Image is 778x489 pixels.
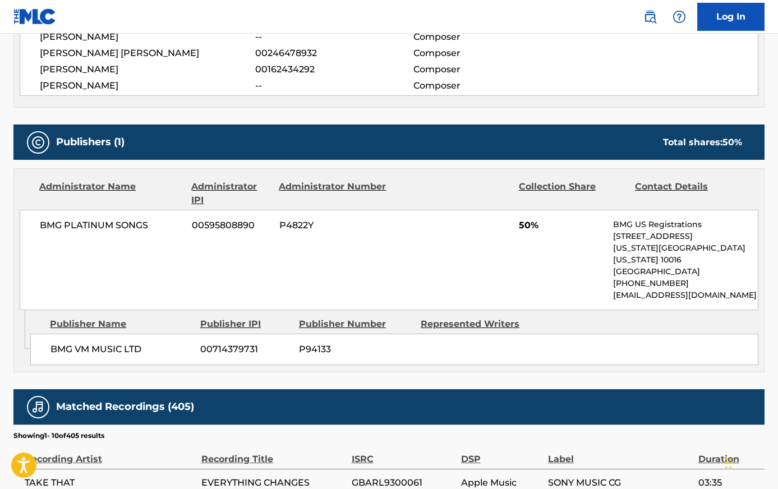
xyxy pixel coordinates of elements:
[673,10,686,24] img: help
[613,289,758,301] p: [EMAIL_ADDRESS][DOMAIN_NAME]
[40,219,183,232] span: BMG PLATINUM SONGS
[255,63,413,76] span: 00162434292
[279,219,387,232] span: P4822Y
[668,6,690,28] div: Help
[663,136,742,149] div: Total shares:
[299,317,412,331] div: Publisher Number
[40,30,255,44] span: [PERSON_NAME]
[461,441,542,466] div: DSP
[50,343,192,356] span: BMG VM MUSIC LTD
[613,230,758,242] p: [STREET_ADDRESS]
[31,400,45,414] img: Matched Recordings
[50,317,192,331] div: Publisher Name
[200,317,291,331] div: Publisher IPI
[613,219,758,230] p: BMG US Registrations
[722,137,742,147] span: 50 %
[191,180,270,207] div: Administrator IPI
[201,441,346,466] div: Recording Title
[639,6,661,28] a: Public Search
[613,266,758,278] p: [GEOGRAPHIC_DATA]
[56,136,125,149] h5: Publishers (1)
[698,441,759,466] div: Duration
[40,79,255,93] span: [PERSON_NAME]
[413,30,557,44] span: Composer
[255,30,413,44] span: --
[40,63,255,76] span: [PERSON_NAME]
[192,219,271,232] span: 00595808890
[722,435,778,489] iframe: Chat Widget
[548,441,693,466] div: Label
[613,278,758,289] p: [PHONE_NUMBER]
[613,242,758,266] p: [US_STATE][GEOGRAPHIC_DATA][US_STATE] 10016
[643,10,657,24] img: search
[352,441,455,466] div: ISRC
[40,47,255,60] span: [PERSON_NAME] [PERSON_NAME]
[13,8,57,25] img: MLC Logo
[635,180,743,207] div: Contact Details
[255,79,413,93] span: --
[25,441,196,466] div: Recording Artist
[31,136,45,149] img: Publishers
[279,180,386,207] div: Administrator Number
[413,47,557,60] span: Composer
[413,79,557,93] span: Composer
[725,446,732,480] div: Drag
[519,180,627,207] div: Collection Share
[255,47,413,60] span: 00246478932
[413,63,557,76] span: Composer
[299,343,412,356] span: P94133
[519,219,605,232] span: 50%
[421,317,534,331] div: Represented Writers
[13,431,104,441] p: Showing 1 - 10 of 405 results
[56,400,194,413] h5: Matched Recordings (405)
[200,343,291,356] span: 00714379731
[697,3,765,31] a: Log In
[39,180,183,207] div: Administrator Name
